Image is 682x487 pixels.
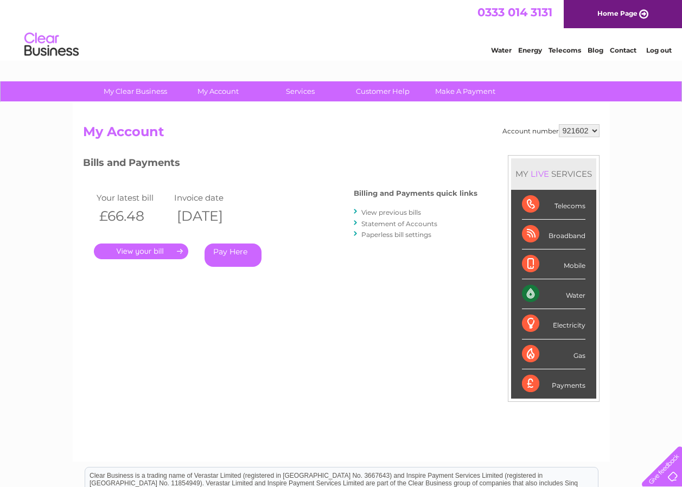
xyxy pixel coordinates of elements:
a: Blog [588,46,603,54]
div: Payments [522,369,585,399]
div: Electricity [522,309,585,339]
a: Energy [518,46,542,54]
a: Contact [610,46,636,54]
h3: Bills and Payments [83,155,477,174]
a: Make A Payment [420,81,510,101]
div: Water [522,279,585,309]
a: Pay Here [205,243,262,267]
div: MY SERVICES [511,158,596,189]
div: Mobile [522,249,585,279]
a: 0333 014 3131 [477,5,552,19]
a: My Clear Business [91,81,180,101]
a: View previous bills [361,208,421,216]
div: LIVE [528,169,551,179]
th: [DATE] [171,205,250,227]
div: Broadband [522,220,585,249]
th: £66.48 [94,205,172,227]
a: Log out [646,46,672,54]
a: Telecoms [549,46,581,54]
a: My Account [173,81,263,101]
a: Statement of Accounts [361,220,437,228]
a: Water [491,46,512,54]
div: Account number [502,124,600,137]
h2: My Account [83,124,600,145]
div: Clear Business is a trading name of Verastar Limited (registered in [GEOGRAPHIC_DATA] No. 3667643... [85,6,598,53]
a: Services [256,81,345,101]
a: . [94,243,188,259]
a: Customer Help [338,81,428,101]
h4: Billing and Payments quick links [354,189,477,197]
a: Paperless bill settings [361,230,431,239]
td: Invoice date [171,190,250,205]
div: Telecoms [522,190,585,220]
img: logo.png [24,28,79,61]
div: Gas [522,339,585,369]
td: Your latest bill [94,190,172,205]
